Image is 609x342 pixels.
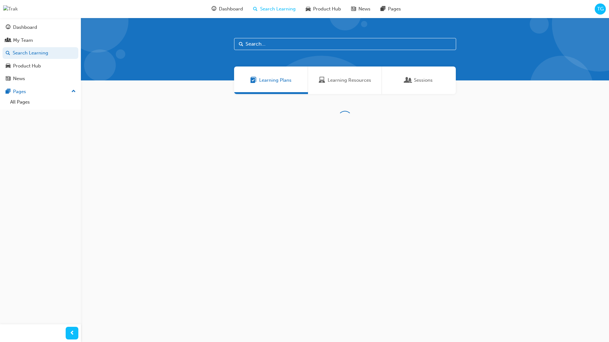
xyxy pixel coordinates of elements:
[3,5,18,13] img: Trak
[351,5,356,13] span: news-icon
[234,38,456,50] input: Search...
[212,5,216,13] span: guage-icon
[6,63,10,69] span: car-icon
[308,66,382,94] a: Learning ResourcesLearning Resources
[13,24,37,31] div: Dashboard
[306,5,311,13] span: car-icon
[6,50,10,56] span: search-icon
[13,62,41,70] div: Product Hub
[382,66,456,94] a: SessionsSessions
[259,77,291,84] span: Learning Plans
[376,3,406,16] a: pages-iconPages
[248,3,301,16] a: search-iconSearch Learning
[250,77,257,84] span: Learning Plans
[346,3,376,16] a: news-iconNews
[3,22,78,33] a: Dashboard
[597,5,604,13] span: TG
[6,38,10,43] span: people-icon
[3,60,78,72] a: Product Hub
[6,76,10,82] span: news-icon
[313,5,341,13] span: Product Hub
[405,77,411,84] span: Sessions
[3,47,78,59] a: Search Learning
[388,5,401,13] span: Pages
[358,5,370,13] span: News
[6,89,10,95] span: pages-icon
[70,329,75,337] span: prev-icon
[319,77,325,84] span: Learning Resources
[13,88,26,95] div: Pages
[414,77,433,84] span: Sessions
[6,25,10,30] span: guage-icon
[239,41,243,48] span: Search
[595,3,606,15] button: TG
[328,77,371,84] span: Learning Resources
[260,5,296,13] span: Search Learning
[13,75,25,82] div: News
[3,35,78,46] a: My Team
[301,3,346,16] a: car-iconProduct Hub
[13,37,33,44] div: My Team
[253,5,258,13] span: search-icon
[71,87,76,96] span: up-icon
[3,20,78,86] button: DashboardMy TeamSearch LearningProduct HubNews
[3,73,78,85] a: News
[3,86,78,98] button: Pages
[219,5,243,13] span: Dashboard
[8,97,78,107] a: All Pages
[234,66,308,94] a: Learning PlansLearning Plans
[381,5,385,13] span: pages-icon
[206,3,248,16] a: guage-iconDashboard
